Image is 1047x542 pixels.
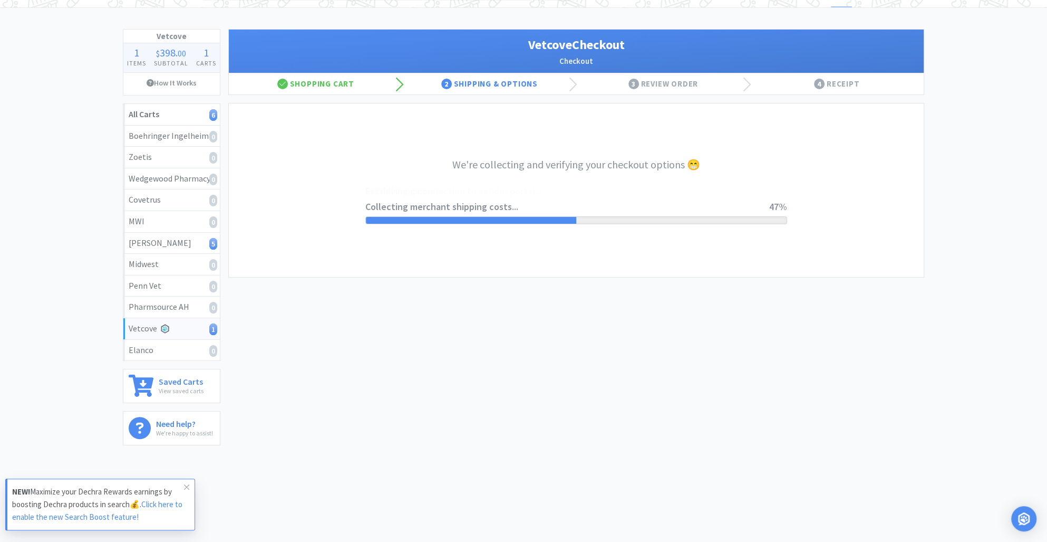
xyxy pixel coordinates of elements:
[209,109,217,121] i: 6
[209,174,217,185] i: 0
[209,216,217,228] i: 0
[209,324,217,335] i: 1
[441,79,452,89] span: 2
[123,275,220,297] a: Penn Vet0
[209,259,217,271] i: 0
[156,417,213,428] h6: Need help?
[123,147,220,168] a: Zoetis0
[239,55,913,68] h2: Checkout
[209,152,217,164] i: 0
[150,47,192,58] div: .
[123,168,220,190] a: Wedgewood Pharmacy0
[159,375,203,386] h6: Saved Carts
[123,73,220,93] a: How It Works
[129,300,215,314] div: Pharmsource AH
[365,184,769,199] span: Establishing connection to vendor portal...
[1011,506,1036,531] div: Open Intercom Messenger
[129,150,215,164] div: Zoetis
[403,73,577,94] div: Shipping & Options
[209,281,217,292] i: 0
[159,386,203,396] p: View saved carts
[123,58,150,68] h4: Items
[156,428,213,438] p: We're happy to assist!
[123,340,220,361] a: Elanco0
[209,238,217,250] i: 5
[129,109,159,119] strong: All Carts
[123,233,220,254] a: [PERSON_NAME]5
[239,35,913,55] h1: Vetcove Checkout
[209,131,217,142] i: 0
[123,30,220,43] h1: Vetcove
[814,79,825,89] span: 4
[123,104,220,126] a: All Carts6
[129,129,215,143] div: Boehringer Ingelheim
[203,46,209,59] span: 1
[129,193,215,207] div: Covetrus
[129,322,215,336] div: Vetcove
[129,279,215,293] div: Penn Vet
[129,215,215,229] div: MWI
[129,236,215,250] div: [PERSON_NAME]
[229,73,403,94] div: Shopping Cart
[365,156,787,173] h3: We're collecting and verifying your checkout options 😁
[209,195,217,206] i: 0
[576,73,750,94] div: Review Order
[123,189,220,211] a: Covetrus0
[12,486,184,524] p: Maximize your Dechra Rewards earnings by boosting Dechra products in search💰.
[134,46,139,59] span: 1
[192,58,220,68] h4: Carts
[365,199,769,215] span: Collecting merchant shipping costs...
[209,345,217,357] i: 0
[769,201,787,213] span: 47%
[160,46,176,59] span: 398
[750,73,924,94] div: Receipt
[209,302,217,313] i: 0
[123,126,220,147] a: Boehringer Ingelheim0
[150,58,192,68] h4: Subtotal
[628,79,639,89] span: 3
[178,48,186,59] span: 00
[123,254,220,275] a: Midwest0
[123,369,220,403] a: Saved CartsView saved carts
[12,487,30,497] strong: NEW!
[129,172,215,186] div: Wedgewood Pharmacy
[156,48,160,59] span: $
[129,258,215,271] div: Midwest
[123,297,220,318] a: Pharmsource AH0
[123,318,220,340] a: Vetcove1
[129,344,215,357] div: Elanco
[123,211,220,233] a: MWI0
